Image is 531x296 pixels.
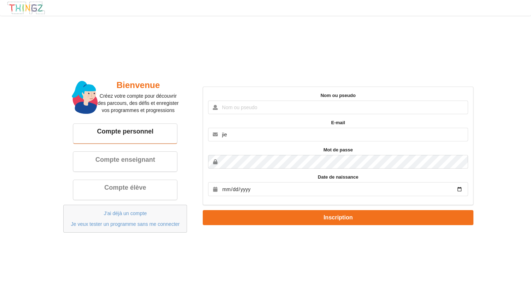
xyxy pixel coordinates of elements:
label: Date de naissance [208,174,468,181]
input: E-mail [208,128,468,141]
label: Nom ou pseudo [208,92,468,99]
div: Compte personnel [78,127,172,136]
div: Compte enseignant [78,156,172,164]
input: Nom ou pseudo [208,101,468,114]
label: E-mail [208,119,468,126]
h2: Bienvenue [98,80,179,91]
a: Compte personnel [73,124,177,143]
a: Compte enseignant [73,152,177,171]
a: Je veux tester un programme sans me connecter [71,221,180,227]
a: Compte élève [73,180,177,199]
img: miss.svg [72,81,98,114]
button: Inscription [203,210,473,225]
p: Créez votre compte pour découvrir des parcours, des défis et enregister vos programmes et progres... [98,92,179,114]
label: Mot de passe [208,146,468,154]
img: thingz_logo.png [7,1,45,15]
div: Compte élève [78,184,172,192]
a: J'ai déjà un compte [104,210,147,216]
